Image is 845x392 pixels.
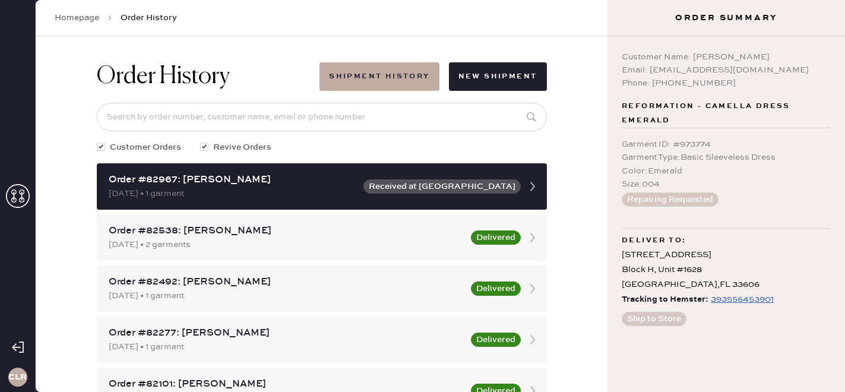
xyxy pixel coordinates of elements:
span: Reformation - Camella Dress Emerald [622,99,831,128]
span: Order History [121,12,177,24]
div: Size : 004 [622,178,831,191]
a: 393556453901 [708,292,774,307]
div: Garment ID : # 973774 [622,138,831,151]
div: Garment Type : Basic Sleeveless Dress [622,151,831,164]
div: Order #82492: [PERSON_NAME] [109,275,464,289]
div: [DATE] • 1 garment [109,340,464,353]
div: Color : Emerald [622,165,831,178]
h1: Order History [97,62,230,91]
div: Customer Name: [PERSON_NAME] [622,50,831,64]
h3: Order Summary [607,12,845,24]
div: [DATE] • 1 garment [109,187,356,200]
div: Order #82538: [PERSON_NAME] [109,224,464,238]
div: [DATE] • 2 garments [109,238,464,251]
input: Search by order number, customer name, email or phone number [97,103,547,131]
button: Delivered [471,333,521,347]
h3: CLR [8,373,27,381]
button: Shipment History [319,62,439,91]
div: Phone: [PHONE_NUMBER] [622,77,831,90]
div: [STREET_ADDRESS] Block H, Unit #1628 [GEOGRAPHIC_DATA] , FL 33606 [622,248,831,293]
span: Tracking to Hemster: [622,292,708,307]
div: Order #82277: [PERSON_NAME] [109,326,464,340]
button: Ship to Store [622,312,686,326]
div: Email: [EMAIL_ADDRESS][DOMAIN_NAME] [622,64,831,77]
div: [DATE] • 1 garment [109,289,464,302]
span: Deliver to: [622,233,686,248]
button: New Shipment [449,62,547,91]
div: Order #82101: [PERSON_NAME] [109,377,464,391]
div: Order #82967: [PERSON_NAME] [109,173,356,187]
a: Homepage [55,12,99,24]
button: Received at [GEOGRAPHIC_DATA] [363,179,521,194]
span: Customer Orders [110,141,181,154]
button: Delivered [471,230,521,245]
button: Repairing Requested [622,192,719,207]
button: Delivered [471,282,521,296]
div: https://www.fedex.com/apps/fedextrack/?tracknumbers=393556453901&cntry_code=US [711,292,774,306]
iframe: Front Chat [789,339,840,390]
span: Revive Orders [213,141,271,154]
